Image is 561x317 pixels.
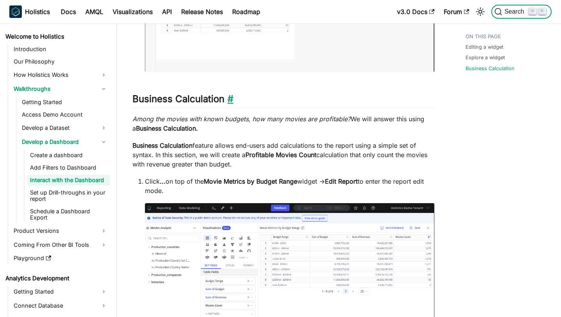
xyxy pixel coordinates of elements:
[9,5,22,18] img: Holistics
[325,177,358,185] strong: Edit Report
[502,8,529,15] span: Search
[28,162,110,173] a: Add Filters to Dashboard
[28,187,110,204] a: Set up Drill-throughs in your report
[11,253,110,264] a: Playground
[474,5,487,18] button: Switch between dark and light mode (currently light mode)
[245,151,316,159] strong: Profitable Movies Count
[132,93,434,108] h2: Business Calculation
[491,5,552,19] button: Search (Command+K)
[204,177,297,185] strong: Movie Metrics by Budget Range
[81,5,108,18] a: AMQL
[11,83,110,95] a: Walkthroughs
[28,175,110,186] a: Interact with the Dashboard
[228,5,265,18] a: Roadmap
[466,65,515,72] a: Business Calculation
[19,122,110,134] a: Develop a Dataset
[19,109,110,120] a: Access Demo Account
[224,93,233,104] a: Direct link to Business Calculation
[529,8,536,15] kbd: ⌘
[145,177,434,195] p: Click on top of the widget → to enter the report edit mode.
[11,56,110,67] a: Our Philosophy
[28,150,110,161] a: Create a dashboard
[11,285,110,298] a: Getting Started
[538,8,546,15] kbd: K
[3,273,110,284] a: Analytics Development
[132,142,192,149] strong: Business Calculation
[3,31,110,42] a: Welcome to Holistics
[132,114,434,133] p: We will answer this using a
[132,141,434,169] p: feature allows end-users add calculations to the report using a simple set of syntax. In this sec...
[160,177,166,185] strong: ...
[466,43,503,51] a: Editing a widget
[176,5,228,18] a: Release Notes
[108,5,157,18] a: Visualizations
[9,5,50,18] a: HolisticsHolistics
[132,115,351,123] em: Among the movies with known budgets, how many movies are profitable?
[439,5,474,18] a: Forum
[28,206,110,223] a: Schedule a Dashboard Export
[19,97,110,108] a: Getting Started
[56,5,81,18] a: Docs
[157,5,176,18] a: API
[25,7,50,16] b: Holistics
[11,69,110,81] a: How Holistics Works
[11,239,110,251] a: Coming From Other BI Tools
[11,44,110,55] a: Introduction
[466,54,505,61] a: Explore a widget
[19,136,110,148] a: Develop a Dashboard
[136,124,198,132] strong: Business Calculation.
[11,225,110,237] a: Product Versions
[392,5,439,18] a: v3.0 Docs
[11,299,110,312] a: Connect Database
